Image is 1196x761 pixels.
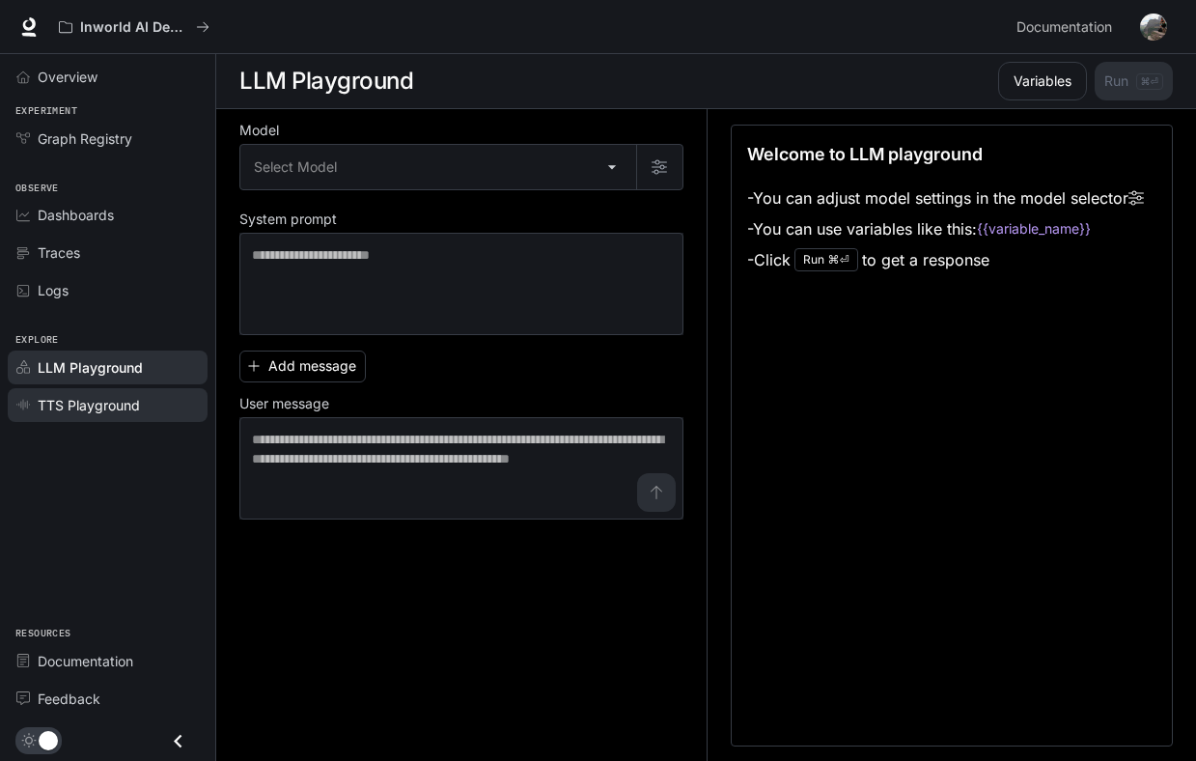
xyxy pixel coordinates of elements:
[8,122,208,155] a: Graph Registry
[239,212,337,226] p: System prompt
[80,19,188,36] p: Inworld AI Demos
[1140,14,1167,41] img: User avatar
[747,213,1144,244] li: - You can use variables like this:
[8,273,208,307] a: Logs
[39,729,58,750] span: Dark mode toggle
[747,244,1144,275] li: - Click to get a response
[38,242,80,263] span: Traces
[38,280,69,300] span: Logs
[1009,8,1126,46] a: Documentation
[1134,8,1173,46] button: User avatar
[794,248,858,271] div: Run
[38,357,143,378] span: LLM Playground
[8,388,208,422] a: TTS Playground
[240,145,636,189] div: Select Model
[38,395,140,415] span: TTS Playground
[50,8,218,46] button: All workspaces
[38,128,132,149] span: Graph Registry
[38,67,97,87] span: Overview
[239,351,366,382] button: Add message
[156,721,200,761] button: Close drawer
[1016,15,1112,40] span: Documentation
[8,351,208,384] a: LLM Playground
[239,124,279,137] p: Model
[8,236,208,269] a: Traces
[239,397,329,410] p: User message
[747,183,1144,213] li: - You can adjust model settings in the model selector
[747,141,983,167] p: Welcome to LLM playground
[38,689,100,709] span: Feedback
[8,60,208,94] a: Overview
[977,219,1091,239] code: {{variable_name}}
[998,62,1087,100] button: Variables
[8,644,208,678] a: Documentation
[8,682,208,716] a: Feedback
[8,198,208,232] a: Dashboards
[38,651,133,671] span: Documentation
[828,254,849,266] p: ⌘⏎
[254,157,337,177] span: Select Model
[239,62,413,100] h1: LLM Playground
[38,205,114,225] span: Dashboards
